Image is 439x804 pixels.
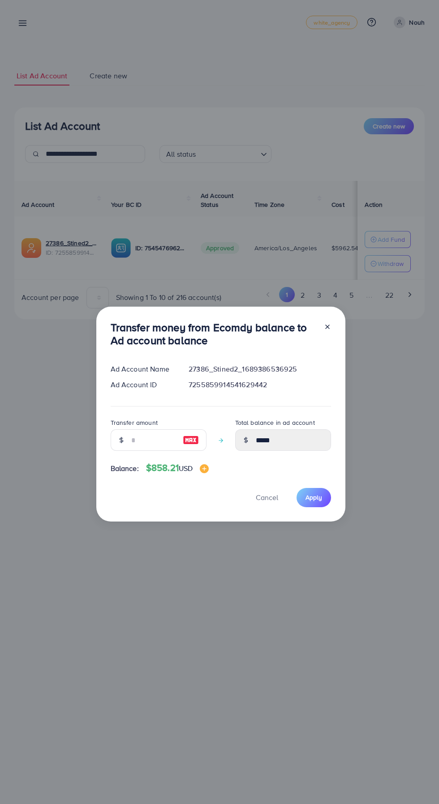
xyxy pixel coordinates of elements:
h4: $858.21 [146,462,209,474]
span: Apply [306,493,322,502]
div: Ad Account ID [103,380,182,390]
div: Ad Account Name [103,364,182,374]
button: Apply [297,488,331,507]
label: Transfer amount [111,418,158,427]
label: Total balance in ad account [235,418,315,427]
span: Balance: [111,463,139,474]
img: image [200,464,209,473]
span: USD [179,463,193,473]
img: image [183,435,199,445]
h3: Transfer money from Ecomdy balance to Ad account balance [111,321,317,347]
div: 27386_Stined2_1689386536925 [181,364,338,374]
span: Cancel [256,492,278,502]
button: Cancel [245,488,289,507]
div: 7255859914541629442 [181,380,338,390]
